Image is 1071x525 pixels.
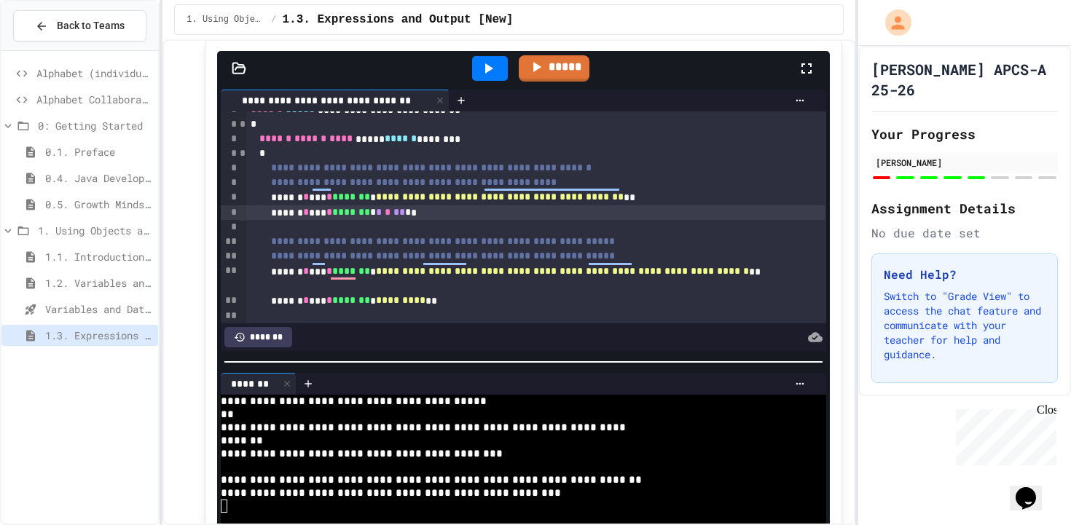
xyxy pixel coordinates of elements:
[38,223,152,238] span: 1. Using Objects and Methods
[45,197,152,212] span: 0.5. Growth Mindset and Pair Programming
[1010,467,1056,510] iframe: chat widget
[871,198,1058,218] h2: Assignment Details
[45,328,152,343] span: 1.3. Expressions and Output [New]
[38,118,152,133] span: 0: Getting Started
[876,156,1054,169] div: [PERSON_NAME]
[871,124,1058,144] h2: Your Progress
[271,14,276,25] span: /
[871,59,1058,100] h1: [PERSON_NAME] APCS-A 25-26
[950,403,1056,465] iframe: chat widget
[884,289,1045,362] p: Switch to "Grade View" to access the chat feature and communicate with your teacher for help and ...
[187,14,265,25] span: 1. Using Objects and Methods
[36,92,152,107] span: Alphabet Collaborative Lab
[6,6,101,92] div: Chat with us now!Close
[884,266,1045,283] h3: Need Help?
[36,66,152,81] span: Alphabet (individual sandbox)
[870,6,915,39] div: My Account
[871,224,1058,242] div: No due date set
[45,301,152,317] span: Variables and Data Types - Quiz
[45,170,152,186] span: 0.4. Java Development Environments
[57,18,125,33] span: Back to Teams
[45,275,152,291] span: 1.2. Variables and Data Types
[13,10,146,42] button: Back to Teams
[282,11,513,28] span: 1.3. Expressions and Output [New]
[45,249,152,264] span: 1.1. Introduction to Algorithms, Programming, and Compilers
[45,144,152,159] span: 0.1. Preface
